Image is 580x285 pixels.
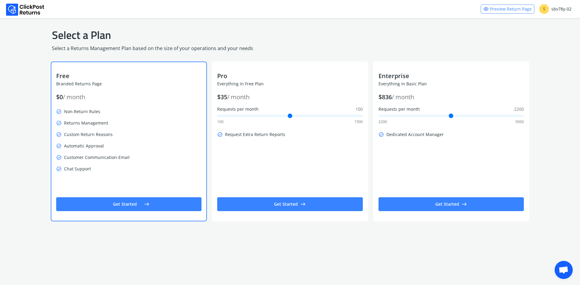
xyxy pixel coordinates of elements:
[217,197,362,211] button: Get Startedeast
[356,106,363,112] span: 100
[52,28,528,42] h1: Select a Plan
[483,5,489,13] span: visibility
[217,130,223,139] span: check_circle
[539,4,572,14] div: sbv78y-02
[227,93,250,101] span: / month
[144,200,150,208] span: east
[63,93,85,101] span: / month
[56,130,62,139] span: check_circle
[217,81,362,87] p: Everything in Free Plan
[56,165,201,173] p: Chat Support
[56,142,201,150] p: Automatic Approval
[217,130,362,139] p: Request Extra Return Reports
[354,119,363,124] span: 1500
[217,93,362,101] p: $ 35
[379,81,524,87] p: Everything in Basic Plan
[56,153,62,162] span: check_circle
[56,165,62,173] span: check_circle
[56,93,201,101] p: $ 0
[56,107,62,116] span: check_circle
[379,106,524,112] label: Requests per month
[379,72,524,80] p: Enterprise
[56,197,201,211] button: Get Startedeast
[481,5,534,14] a: visibilityPreview Return Page
[52,45,528,52] p: Select a Returns Management Plan based on the size of your operations and your needs
[379,119,387,124] span: 2200
[56,153,201,162] p: Customer Communication-Email
[392,93,414,101] span: / month
[56,119,62,127] span: check_circle
[300,200,306,208] span: east
[379,93,524,101] p: $ 836
[555,261,573,279] div: Open chat
[217,72,362,80] p: Pro
[379,130,384,139] span: check_circle
[217,119,224,124] span: 100
[6,4,44,16] img: Logo
[379,197,524,211] button: Get Startedeast
[56,130,201,139] p: Custom Return Reasons
[379,130,524,139] p: Dedicated Account Manager
[217,106,362,112] label: Requests per month
[56,107,201,116] p: Non-Return Rules
[514,106,524,112] span: 2200
[462,200,467,208] span: east
[539,4,549,14] span: S
[515,119,524,124] span: 5000
[56,81,201,87] p: Branded Returns Page
[56,142,62,150] span: check_circle
[56,119,201,127] p: Returns Management
[56,72,201,80] p: Free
